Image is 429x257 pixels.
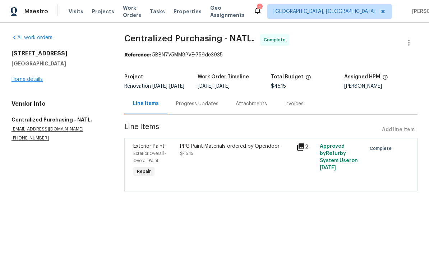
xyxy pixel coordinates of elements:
span: [DATE] [152,84,167,89]
div: 2 [296,143,315,151]
span: $45.15 [180,151,193,156]
b: Reference: [124,52,151,58]
span: The hpm assigned to this work order. [382,74,388,84]
span: [DATE] [198,84,213,89]
span: Projects [92,8,114,15]
h5: Work Order Timeline [198,74,249,79]
span: Visits [69,8,83,15]
div: 2 [257,4,262,12]
span: Complete [264,36,289,43]
span: Repair [134,168,154,175]
chrome_annotation: [EMAIL_ADDRESS][DOMAIN_NAME] [11,127,83,132]
span: Maestro [24,8,48,15]
span: [DATE] [169,84,184,89]
a: All work orders [11,35,52,40]
h5: Assigned HPM [344,74,380,79]
div: [PERSON_NAME] [344,84,418,89]
span: Renovation [124,84,184,89]
div: PPG Paint Materials ordered by Opendoor [180,143,292,150]
span: Line Items [124,123,379,137]
span: - [152,84,184,89]
div: Progress Updates [176,100,218,107]
h5: [GEOGRAPHIC_DATA] [11,60,107,67]
span: - [198,84,230,89]
span: Complete [370,145,395,152]
h5: Project [124,74,143,79]
span: Centralized Purchasing - NATL. [124,34,254,43]
h2: [STREET_ADDRESS] [11,50,107,57]
span: Approved by Refurby System User on [320,144,358,170]
span: Geo Assignments [210,4,245,19]
span: $45.15 [271,84,286,89]
div: 5BBN7V5MM8PVE-759de3935 [124,51,418,59]
h5: Total Budget [271,74,303,79]
div: Attachments [236,100,267,107]
span: Exterior Overall - Overall Paint [133,151,167,163]
span: Tasks [150,9,165,14]
a: Home details [11,77,43,82]
span: [DATE] [214,84,230,89]
div: Invoices [284,100,304,107]
span: The total cost of line items that have been proposed by Opendoor. This sum includes line items th... [305,74,311,84]
h4: Vendor Info [11,100,107,107]
div: Line Items [133,100,159,107]
span: Exterior Paint [133,144,165,149]
span: [DATE] [320,165,336,170]
span: Properties [174,8,202,15]
h5: Centralized Purchasing - NATL. [11,116,107,123]
span: Work Orders [123,4,141,19]
chrome_annotation: [PHONE_NUMBER] [11,136,49,141]
span: [GEOGRAPHIC_DATA], [GEOGRAPHIC_DATA] [273,8,375,15]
